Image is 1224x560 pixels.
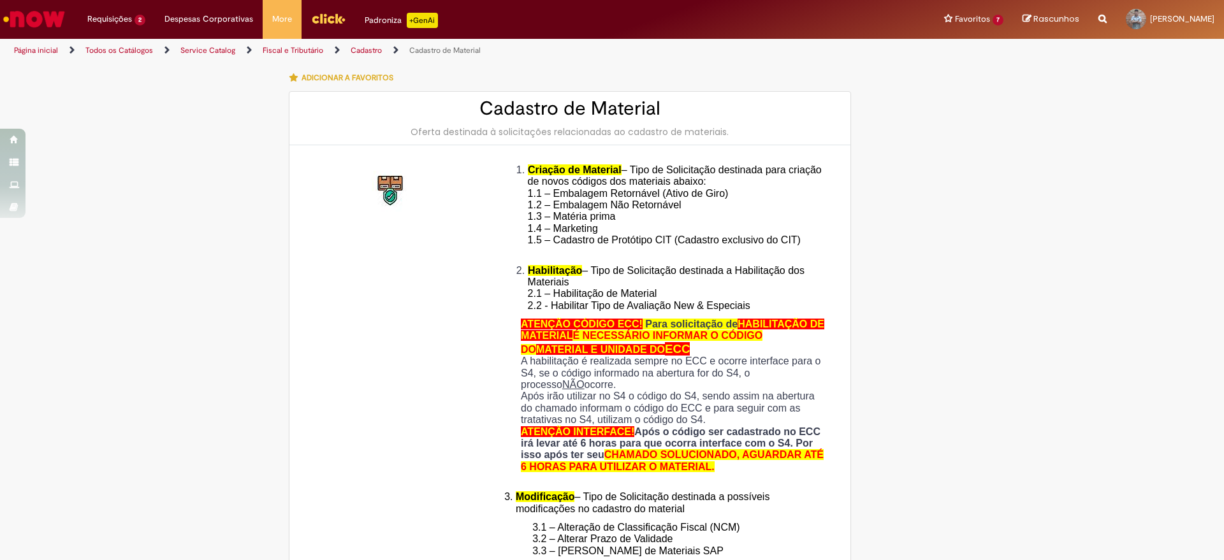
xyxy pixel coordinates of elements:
[10,39,806,62] ul: Trilhas de página
[955,13,990,25] span: Favoritos
[1,6,67,32] img: ServiceNow
[302,73,393,83] span: Adicionar a Favoritos
[289,64,400,91] button: Adicionar a Favoritos
[164,13,253,25] span: Despesas Corporativas
[528,164,622,175] span: Criação de Material
[1033,13,1079,25] span: Rascunhos
[521,355,828,391] p: A habilitação é realizada sempre no ECC e ocorre interface para o S4, se o código informado na ab...
[351,45,382,55] a: Cadastro
[528,265,582,276] span: Habilitação
[371,171,412,212] img: Cadastro de Material
[521,449,824,471] span: CHAMADO SOLUCIONADO, AGUARDAR ATÉ 6 HORAS PARA UTILIZAR O MATERIAL.
[180,45,235,55] a: Service Catalog
[521,319,643,329] span: ATENÇÃO CÓDIGO ECC!
[993,15,1003,25] span: 7
[645,319,738,329] span: Para solicitação de
[521,391,828,426] p: Após irão utilizar no S4 o código do S4, sendo assim na abertura do chamado informam o código do ...
[536,344,665,355] span: MATERIAL E UNIDADE DO
[562,379,585,390] u: NÃO
[516,491,828,515] li: – Tipo de Solicitação destinada a possíveis modificações no cadastro do material
[1023,13,1079,25] a: Rascunhos
[135,15,145,25] span: 2
[409,45,481,55] a: Cadastro de Material
[516,491,574,502] span: Modificação
[311,9,346,28] img: click_logo_yellow_360x200.png
[528,164,822,257] span: – Tipo de Solicitação destinada para criação de novos códigos dos materiais abaixo: 1.1 – Embalag...
[665,342,690,355] span: ECC
[528,265,805,311] span: – Tipo de Solicitação destinada a Habilitação dos Materiais 2.1 – Habilitação de Material 2.2 - H...
[272,13,292,25] span: More
[85,45,153,55] a: Todos os Catálogos
[263,45,323,55] a: Fiscal e Tributário
[87,13,132,25] span: Requisições
[14,45,58,55] a: Página inicial
[302,126,838,138] div: Oferta destinada à solicitações relacionadas ao cadastro de materiais.
[407,13,438,28] p: +GenAi
[365,13,438,28] div: Padroniza
[521,330,762,354] span: É NECESSÁRIO INFORMAR O CÓDIGO DO
[521,319,824,341] span: HABILITAÇÃO DE MATERIAL
[521,426,634,437] span: ATENÇÃO INTERFACE!
[521,426,824,472] strong: Após o código ser cadastrado no ECC irá levar até 6 horas para que ocorra interface com o S4. Por...
[1150,13,1214,24] span: [PERSON_NAME]
[302,98,838,119] h2: Cadastro de Material
[532,522,739,556] span: 3.1 – Alteração de Classificação Fiscal (NCM) 3.2 – Alterar Prazo de Validade 3.3 – [PERSON_NAME]...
